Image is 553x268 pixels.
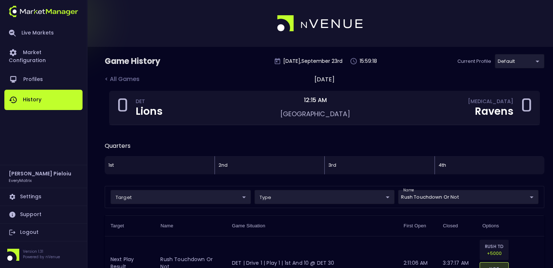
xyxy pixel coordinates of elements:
div: [DATE] [314,75,334,84]
div: 4th Quarter [434,156,545,174]
div: 3rd Quarter [324,156,434,174]
div: Lions [136,106,163,117]
a: Logout [4,224,83,241]
div: target [111,190,251,204]
div: Game History [105,56,193,67]
a: Profiles [4,69,83,90]
a: Settings [4,188,83,206]
a: Live Markets [4,24,83,42]
div: target [255,190,395,204]
th: Game Situation [226,216,398,236]
div: Quarters [105,142,544,150]
div: 2nd Quarter [215,156,325,174]
div: < All Games [105,75,150,84]
p: 15:59:18 [360,57,377,65]
p: Powered by nVenue [23,254,60,260]
div: [MEDICAL_DATA] [468,100,513,105]
div: Ravens [475,106,513,117]
th: First Open [398,216,437,236]
a: Support [4,206,83,223]
th: Closed [437,216,476,236]
p: [DATE] , September 23 rd [283,57,342,65]
th: Target [105,216,155,236]
p: Current Profile [457,58,491,65]
a: History [4,90,83,110]
div: 0 [521,97,532,119]
div: target [398,190,538,204]
a: Market Configuration [4,42,83,69]
img: logo [9,6,78,17]
label: name [403,188,414,193]
div: Version 1.31Powered by nVenue [4,249,83,261]
div: DET [136,100,163,105]
th: Options [476,216,544,236]
h2: [PERSON_NAME] Pieloiu [9,170,71,178]
p: +5000 [484,250,504,257]
div: 1st Quarter [105,156,215,174]
div: target [495,54,544,68]
span: [GEOGRAPHIC_DATA] [280,109,350,118]
img: logo [277,15,364,32]
div: 0 [117,97,128,119]
p: RUSH TD [484,243,504,250]
th: Name [155,216,226,236]
h3: EveryMatrix [9,178,32,183]
span: 12:15 AM [302,96,329,104]
p: Version 1.31 [23,249,60,254]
